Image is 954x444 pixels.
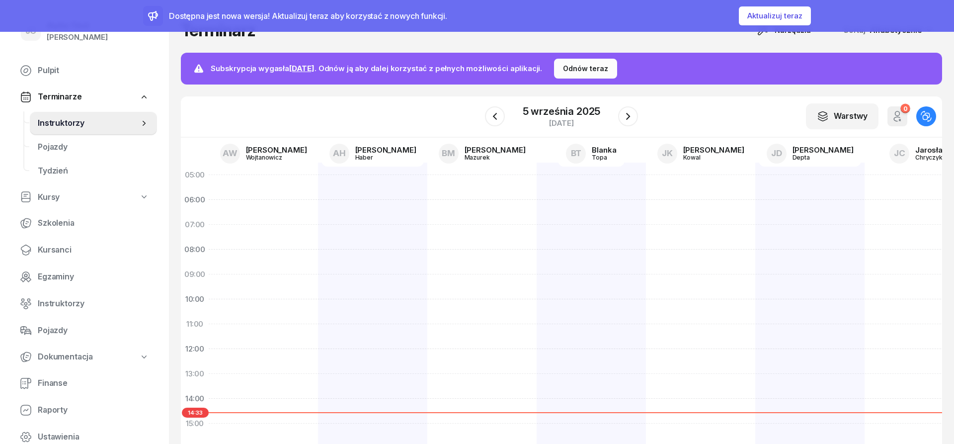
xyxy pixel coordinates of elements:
[181,21,255,39] h1: Terminarz
[12,371,157,395] a: Finanse
[523,106,601,116] div: 5 września 2025
[894,149,905,158] span: JC
[38,324,149,337] span: Pojazdy
[12,398,157,422] a: Raporty
[806,103,878,129] button: Warstwy
[38,217,149,230] span: Szkolenia
[12,265,157,289] a: Egzaminy
[38,117,139,130] span: Instruktorzy
[523,119,601,127] div: [DATE]
[182,408,209,418] span: 14:33
[38,165,149,178] span: Tydzień
[465,146,526,154] div: [PERSON_NAME]
[181,361,209,386] div: 13:00
[563,63,608,75] div: Odnów teraz
[662,149,673,158] span: JK
[571,149,582,158] span: BT
[442,149,455,158] span: BM
[759,141,862,167] a: JD[PERSON_NAME]Depta
[817,110,868,123] div: Warstwy
[12,186,157,209] a: Kursy
[592,154,616,161] div: Topa
[25,27,37,35] span: JC
[683,154,731,161] div: Kowal
[12,86,157,108] a: Terminarze
[355,146,416,154] div: [PERSON_NAME]
[181,163,209,187] div: 05:00
[223,149,238,158] span: AW
[12,346,157,368] a: Dokumentacja
[212,141,315,167] a: AW[PERSON_NAME]Wojtanowicz
[887,106,907,126] button: 0
[30,135,157,159] a: Pojazdy
[333,149,346,158] span: AH
[289,64,315,73] span: [DATE]
[554,59,617,79] button: Odnów teraz
[181,212,209,237] div: 07:00
[321,141,424,167] a: AH[PERSON_NAME]Haber
[355,154,403,161] div: Haber
[181,187,209,212] div: 06:00
[465,154,512,161] div: Mazurek
[915,146,949,154] div: Jarosław
[47,31,108,44] div: [PERSON_NAME]
[900,104,910,113] div: 0
[38,270,149,283] span: Egzaminy
[181,386,209,411] div: 14:00
[771,149,782,158] span: JD
[181,312,209,337] div: 11:00
[38,431,149,444] span: Ustawienia
[181,287,209,312] div: 10:00
[181,53,942,85] a: Subskrypcja wygasła[DATE]. Odnów ją aby dalej korzystać z pełnych możliwości aplikacji.Odnów teraz
[38,297,149,310] span: Instruktorzy
[38,90,81,103] span: Terminarze
[38,377,149,390] span: Finanse
[12,238,157,262] a: Kursanci
[592,146,616,154] div: Blanka
[181,411,209,436] div: 15:00
[30,111,157,135] a: Instruktorzy
[12,59,157,83] a: Pulpit
[181,237,209,262] div: 08:00
[169,11,447,21] span: Dostępna jest nowa wersja! Aktualizuj teraz aby korzystać z nowych funkcji.
[793,146,854,154] div: [PERSON_NAME]
[181,262,209,287] div: 09:00
[246,146,307,154] div: [PERSON_NAME]
[38,404,149,417] span: Raporty
[12,292,157,316] a: Instruktorzy
[915,154,949,161] div: Chryczyk
[683,146,744,154] div: [PERSON_NAME]
[649,141,752,167] a: JK[PERSON_NAME]Kowal
[38,191,60,204] span: Kursy
[558,141,624,167] a: BTBlankaTopa
[38,64,149,77] span: Pulpit
[12,211,157,235] a: Szkolenia
[739,6,811,25] button: Aktualizuj teraz
[793,154,840,161] div: Depta
[211,64,542,73] span: Subskrypcja wygasła . Odnów ją aby dalej korzystać z pełnych możliwości aplikacji.
[38,244,149,257] span: Kursanci
[181,337,209,361] div: 12:00
[30,159,157,183] a: Tydzień
[246,154,294,161] div: Wojtanowicz
[12,319,157,343] a: Pojazdy
[38,141,149,154] span: Pojazdy
[38,351,93,363] span: Dokumentacja
[431,141,534,167] a: BM[PERSON_NAME]Mazurek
